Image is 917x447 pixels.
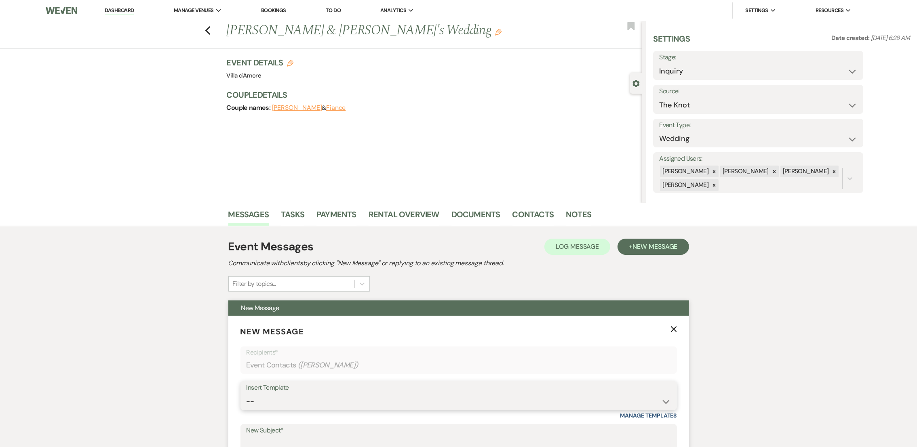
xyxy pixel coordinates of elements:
[451,208,500,226] a: Documents
[247,425,671,437] label: New Subject*
[618,239,689,255] button: +New Message
[632,79,640,87] button: Close lead details
[659,52,857,63] label: Stage:
[745,6,768,15] span: Settings
[495,28,502,36] button: Edit
[247,347,671,358] p: Recipients*
[326,7,341,14] a: To Do
[326,105,346,111] button: Fiance
[227,57,294,68] h3: Event Details
[659,153,857,165] label: Assigned Users:
[659,120,857,131] label: Event Type:
[632,242,677,251] span: New Message
[46,2,77,19] img: Weven Logo
[512,208,554,226] a: Contacts
[174,6,214,15] span: Manage Venues
[380,6,406,15] span: Analytics
[660,179,710,191] div: [PERSON_NAME]
[272,104,346,112] span: &
[720,166,770,177] div: [PERSON_NAME]
[105,7,134,15] a: Dashboard
[566,208,591,226] a: Notes
[780,166,830,177] div: [PERSON_NAME]
[227,103,272,112] span: Couple names:
[228,208,269,226] a: Messages
[227,89,634,101] h3: Couple Details
[871,34,910,42] span: [DATE] 6:28 AM
[281,208,304,226] a: Tasks
[247,382,671,394] div: Insert Template
[227,21,556,40] h1: [PERSON_NAME] & [PERSON_NAME]'s Wedding
[240,326,304,337] span: New Message
[272,105,322,111] button: [PERSON_NAME]
[233,279,276,289] div: Filter by topics...
[298,360,358,371] span: ( [PERSON_NAME] )
[241,304,279,312] span: New Message
[659,86,857,97] label: Source:
[831,34,871,42] span: Date created:
[227,71,261,80] span: Villa d'Amore
[816,6,843,15] span: Resources
[261,7,286,14] a: Bookings
[556,242,599,251] span: Log Message
[369,208,439,226] a: Rental Overview
[228,238,314,255] h1: Event Messages
[653,33,690,51] h3: Settings
[620,412,677,419] a: Manage Templates
[316,208,356,226] a: Payments
[247,357,671,373] div: Event Contacts
[660,166,710,177] div: [PERSON_NAME]
[228,258,689,268] h2: Communicate with clients by clicking "New Message" or replying to an existing message thread.
[544,239,610,255] button: Log Message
